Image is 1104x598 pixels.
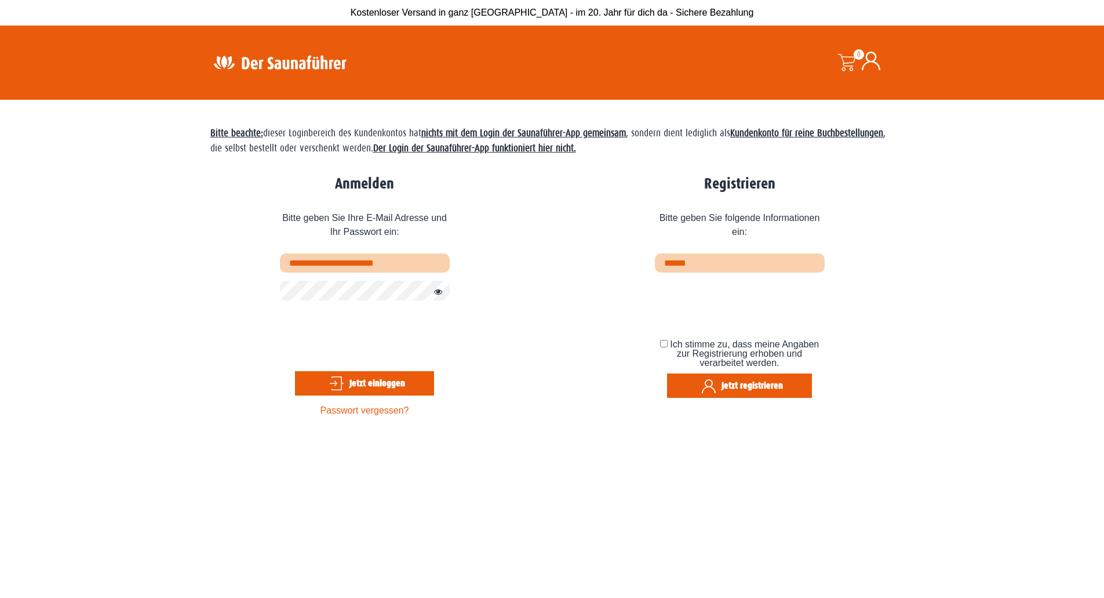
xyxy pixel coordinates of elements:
strong: Der Login der Saunaführer-App funktioniert hier nicht. [373,143,576,154]
button: Jetzt registrieren [667,374,812,398]
strong: nichts mit dem Login der Saunaführer-App gemeinsam [421,128,626,139]
span: Bitte geben Sie Ihre E-Mail Adresse und Ihr Passwort ein: [280,202,450,253]
span: Kostenloser Versand in ganz [GEOGRAPHIC_DATA] - im 20. Jahr für dich da - Sichere Bezahlung [351,8,754,17]
h2: Registrieren [655,175,825,193]
strong: Kundenkonto für reine Buchbestellungen [730,128,883,139]
span: Ich stimme zu, dass meine Angaben zur Registrierung erhoben und verarbeitet werden. [670,339,819,368]
iframe: reCAPTCHA [655,281,831,326]
span: dieser Loginbereich des Kundenkontos hat , sondern dient lediglich als , die selbst bestellt oder... [210,128,886,154]
span: Bitte beachte: [210,128,263,139]
iframe: reCAPTCHA [280,309,456,354]
button: Passwort anzeigen [428,285,443,299]
span: 0 [854,49,864,60]
input: Ich stimme zu, dass meine Angaben zur Registrierung erhoben und verarbeitet werden. [660,340,668,347]
button: Jetzt einloggen [295,371,434,396]
span: Bitte geben Sie folgende Informationen ein: [655,202,825,253]
h2: Anmelden [280,175,450,193]
a: Passwort vergessen? [320,405,409,415]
